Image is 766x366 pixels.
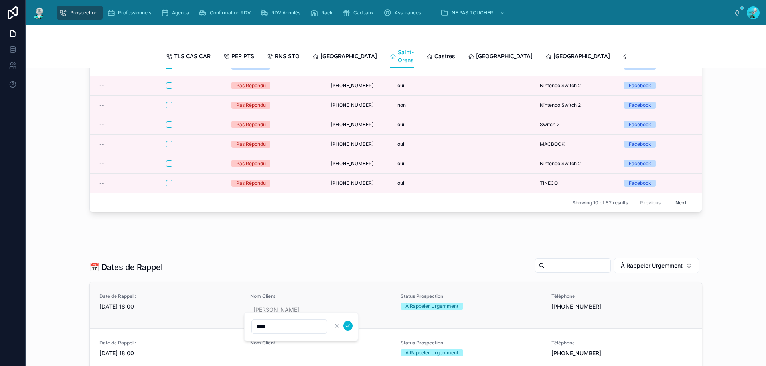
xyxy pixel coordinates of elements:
[394,177,527,190] a: oui
[331,121,373,128] span: [PHONE_NUMBER]
[353,10,374,16] span: Cadeaux
[390,45,414,68] a: Saint-Orens
[275,52,300,60] span: RNS STO
[394,99,527,112] a: non
[401,340,542,346] span: Status Prospection
[381,6,426,20] a: Assurances
[57,6,103,20] a: Prospection
[397,180,404,186] span: oui
[231,82,318,89] a: Pas Répondu
[236,160,266,167] div: Pas Répondu
[331,180,373,186] span: [PHONE_NUMBER]
[540,121,559,128] span: Switch 2
[99,160,104,167] span: --
[452,10,493,16] span: NE PAS TOUCHER
[99,180,104,186] span: --
[331,160,373,167] span: [PHONE_NUMBER]
[624,160,691,167] a: Facebook
[398,48,414,64] span: Saint-Orens
[537,157,619,170] a: Nintendo Switch 2
[99,303,241,311] span: [DATE] 18:00
[105,6,157,20] a: Professionnels
[196,6,256,20] a: Confirmation RDV
[540,102,581,108] span: Nintendo Switch 2
[99,102,156,108] a: --
[624,141,691,148] a: Facebook
[231,180,318,187] a: Pas Répondu
[397,121,404,128] span: oui
[328,118,385,131] a: [PHONE_NUMBER]
[118,10,151,16] span: Professionnels
[426,49,455,65] a: Castres
[267,49,300,65] a: RNS STO
[540,180,558,186] span: TINECO
[331,82,373,89] span: [PHONE_NUMBER]
[231,102,318,109] a: Pas Répondu
[231,160,318,167] a: Pas Répondu
[629,160,651,167] div: Facebook
[99,82,104,89] span: --
[476,52,533,60] span: [GEOGRAPHIC_DATA]
[89,262,163,273] h1: 📅 Dates de Rappel
[271,10,300,16] span: RDV Annulés
[236,180,266,187] div: Pas Répondu
[236,82,266,89] div: Pas Répondu
[99,160,156,167] a: --
[320,52,377,60] span: [GEOGRAPHIC_DATA]
[99,102,104,108] span: --
[331,141,373,147] span: [PHONE_NUMBER]
[99,141,156,147] a: --
[236,102,266,109] div: Pas Répondu
[70,10,97,16] span: Prospection
[328,99,385,112] a: [PHONE_NUMBER]
[250,293,391,299] span: Nom Client
[629,82,651,89] div: Facebook
[328,79,385,92] a: [PHONE_NUMBER]
[99,141,104,147] span: --
[545,49,610,65] a: [GEOGRAPHIC_DATA]
[236,121,266,128] div: Pas Répondu
[250,340,391,346] span: Nom Client
[99,340,241,346] span: Date de Rappel :
[629,121,651,128] div: Facebook
[537,79,619,92] a: Nintendo Switch 2
[231,141,318,148] a: Pas Répondu
[90,282,702,328] a: Date de Rappel :[DATE] 18:00Nom Client[PERSON_NAME]Status ProspectionÀ Rappeler UrgemmentTéléphon...
[99,293,241,299] span: Date de Rappel :
[551,340,693,346] span: Téléphone
[397,82,404,89] span: oui
[166,49,211,65] a: TLS CAS CAR
[434,52,455,60] span: Castres
[394,118,527,131] a: oui
[624,121,691,128] a: Facebook
[551,349,693,357] span: [PHONE_NUMBER]
[395,10,421,16] span: Assurances
[99,82,156,89] a: --
[99,349,241,357] span: [DATE] 18:00
[397,141,404,147] span: oui
[99,121,104,128] span: --
[537,177,619,190] a: TINECO
[629,180,651,187] div: Facebook
[405,349,458,356] div: À Rappeler Urgemment
[231,121,318,128] a: Pas Répondu
[174,52,211,60] span: TLS CAS CAR
[258,6,306,20] a: RDV Annulés
[394,157,527,170] a: oui
[394,138,527,151] a: oui
[629,102,651,109] div: Facebook
[340,6,379,20] a: Cadeaux
[629,141,651,148] div: Facebook
[236,141,266,148] div: Pas Répondu
[223,49,254,65] a: PER PTS
[468,49,533,65] a: [GEOGRAPHIC_DATA]
[540,160,581,167] span: Nintendo Switch 2
[551,293,693,299] span: Téléphone
[401,293,542,299] span: Status Prospection
[172,10,189,16] span: Agenda
[53,4,734,22] div: scrollable content
[397,102,406,108] span: non
[553,52,610,60] span: [GEOGRAPHIC_DATA]
[540,141,565,147] span: MACBOOK
[210,10,251,16] span: Confirmation RDV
